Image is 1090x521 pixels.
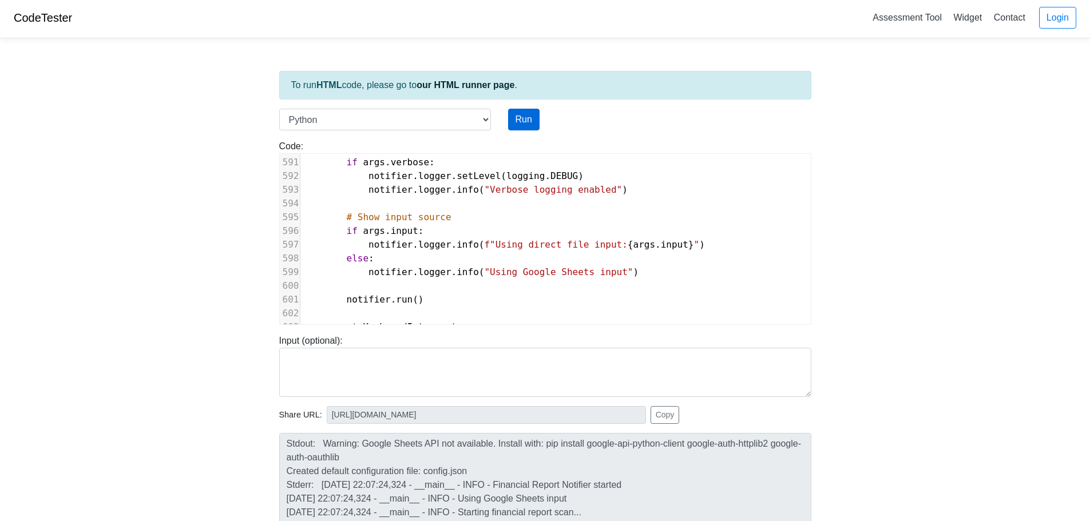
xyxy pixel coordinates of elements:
[457,267,479,277] span: info
[989,8,1030,27] a: Contact
[651,406,680,424] button: Copy
[347,294,391,305] span: notifier
[280,252,300,265] div: 598
[280,265,300,279] div: 599
[280,307,300,320] div: 602
[391,157,429,168] span: verbose
[508,109,540,130] button: Run
[303,294,424,305] span: . ()
[303,239,705,250] span: . . ( { . } )
[457,170,501,181] span: setLevel
[303,267,639,277] span: . . ( )
[280,224,300,238] div: 596
[279,71,811,100] div: To run code, please go to .
[271,334,820,397] div: Input (optional):
[303,321,462,332] span: :
[303,184,628,195] span: . . ( )
[280,183,300,197] div: 593
[279,409,322,421] span: Share URL:
[280,210,300,224] div: 595
[368,239,413,250] span: notifier
[303,225,424,236] span: . :
[368,170,413,181] span: notifier
[417,80,514,90] a: our HTML runner page
[484,184,622,195] span: "Verbose logging enabled"
[418,170,451,181] span: logger
[418,267,451,277] span: logger
[693,239,699,250] span: "
[280,279,300,293] div: 600
[484,267,633,277] span: "Using Google Sheets input"
[550,170,578,181] span: DEBUG
[368,184,413,195] span: notifier
[633,239,656,250] span: args
[316,80,342,90] strong: HTML
[418,184,451,195] span: logger
[280,320,300,334] div: 603
[661,239,688,250] span: input
[363,321,457,332] span: KeyboardInterrupt
[457,239,479,250] span: info
[280,156,300,169] div: 591
[484,239,627,250] span: f"Using direct file input:
[391,225,418,236] span: input
[280,238,300,252] div: 597
[368,267,413,277] span: notifier
[949,8,986,27] a: Widget
[868,8,946,27] a: Assessment Tool
[347,253,369,264] span: else
[506,170,545,181] span: logging
[347,225,358,236] span: if
[280,169,300,183] div: 592
[347,212,451,222] span: # Show input source
[1039,7,1076,29] a: Login
[280,197,300,210] div: 594
[457,184,479,195] span: info
[363,157,385,168] span: args
[14,11,72,24] a: CodeTester
[303,157,435,168] span: . :
[347,157,358,168] span: if
[303,170,584,181] span: . . ( . )
[303,253,374,264] span: :
[418,239,451,250] span: logger
[271,140,820,325] div: Code:
[327,406,646,424] input: No share available yet
[280,293,300,307] div: 601
[363,225,385,236] span: args
[396,294,413,305] span: run
[324,321,358,332] span: except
